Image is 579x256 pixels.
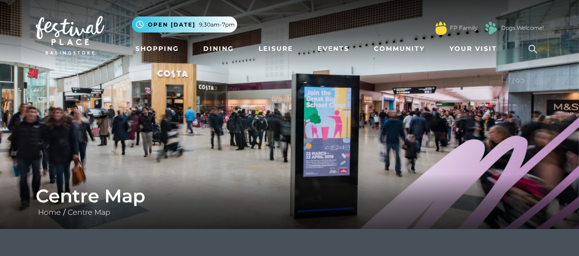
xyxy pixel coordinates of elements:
[450,24,477,32] a: FP Family
[65,208,113,217] a: Centre Map
[200,40,238,57] a: Dining
[36,208,63,217] a: Home
[132,40,183,57] a: Shopping
[148,21,195,29] span: Open [DATE]
[314,40,353,57] a: Events
[446,40,505,57] a: Your Visit
[29,185,551,218] div: /
[501,24,544,32] a: Dogs Welcome!
[36,16,104,54] img: Festival Place Logo
[449,44,497,54] span: Your Visit
[370,40,428,57] a: Community
[255,40,297,57] a: Leisure
[36,185,544,207] h1: Centre Map
[199,21,235,29] span: 9.30am-7pm
[132,16,237,33] button: Open [DATE] 9.30am-7pm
